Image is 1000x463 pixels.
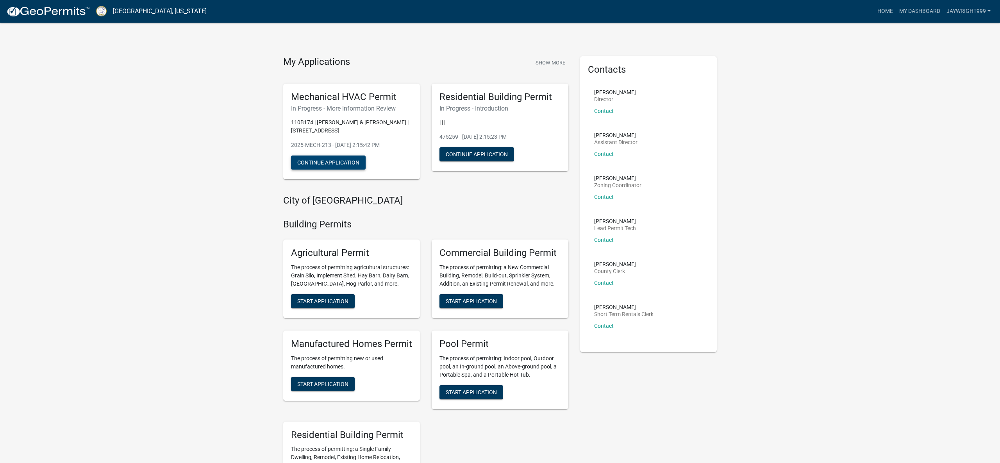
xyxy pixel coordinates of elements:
[594,311,654,317] p: Short Term Rentals Clerk
[291,141,412,149] p: 2025-MECH-213 - [DATE] 2:15:42 PM
[439,133,561,141] p: 475259 - [DATE] 2:15:23 PM
[874,4,896,19] a: Home
[943,4,994,19] a: jaywright999
[439,118,561,127] p: | | |
[439,105,561,112] h6: In Progress - Introduction
[594,268,636,274] p: County Clerk
[594,108,614,114] a: Contact
[439,91,561,103] h5: Residential Building Permit
[291,105,412,112] h6: In Progress - More Information Review
[594,182,641,188] p: Zoning Coordinator
[594,89,636,95] p: [PERSON_NAME]
[594,151,614,157] a: Contact
[297,298,348,304] span: Start Application
[594,323,614,329] a: Contact
[594,132,637,138] p: [PERSON_NAME]
[439,263,561,288] p: The process of permitting: a New Commercial Building, Remodel, Build-out, Sprinkler System, Addit...
[594,175,641,181] p: [PERSON_NAME]
[439,294,503,308] button: Start Application
[291,263,412,288] p: The process of permitting agricultural structures: Grain Silo, Implement Shed, Hay Barn, Dairy Ba...
[439,354,561,379] p: The process of permitting: Indoor pool, Outdoor pool, an In-ground pool, an Above-ground pool, a ...
[439,247,561,259] h5: Commercial Building Permit
[439,338,561,350] h5: Pool Permit
[594,139,637,145] p: Assistant Director
[291,247,412,259] h5: Agricultural Permit
[446,389,497,395] span: Start Application
[588,64,709,75] h5: Contacts
[594,225,636,231] p: Lead Permit Tech
[446,298,497,304] span: Start Application
[594,304,654,310] p: [PERSON_NAME]
[96,6,107,16] img: Putnam County, Georgia
[594,97,636,102] p: Director
[283,195,568,206] h4: City of [GEOGRAPHIC_DATA]
[291,338,412,350] h5: Manufactured Homes Permit
[283,219,568,230] h4: Building Permits
[594,218,636,224] p: [PERSON_NAME]
[283,56,350,68] h4: My Applications
[291,156,366,170] button: Continue Application
[291,294,355,308] button: Start Application
[594,237,614,243] a: Contact
[291,429,412,441] h5: Residential Building Permit
[594,280,614,286] a: Contact
[291,377,355,391] button: Start Application
[297,381,348,387] span: Start Application
[532,56,568,69] button: Show More
[113,5,207,18] a: [GEOGRAPHIC_DATA], [US_STATE]
[439,147,514,161] button: Continue Application
[594,194,614,200] a: Contact
[291,91,412,103] h5: Mechanical HVAC Permit
[439,385,503,399] button: Start Application
[291,118,412,135] p: 110B174 | [PERSON_NAME] & [PERSON_NAME] | [STREET_ADDRESS]
[594,261,636,267] p: [PERSON_NAME]
[896,4,943,19] a: My Dashboard
[291,354,412,371] p: The process of permitting new or used manufactured homes.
